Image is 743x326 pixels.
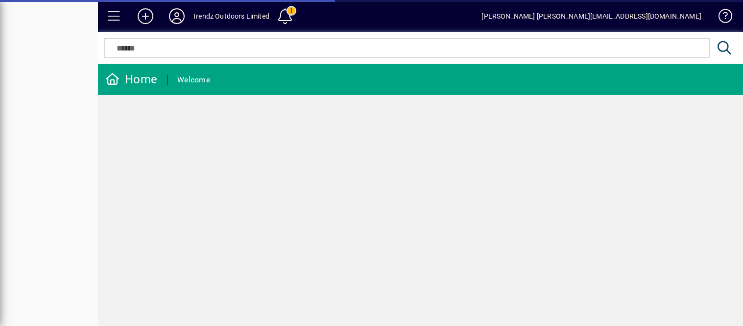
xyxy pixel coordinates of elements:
div: Trendz Outdoors Limited [192,8,269,24]
button: Profile [161,7,192,25]
div: Welcome [177,72,210,88]
button: Add [130,7,161,25]
a: Knowledge Base [711,2,731,34]
div: Home [105,72,157,87]
div: [PERSON_NAME] [PERSON_NAME][EMAIL_ADDRESS][DOMAIN_NAME] [481,8,701,24]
